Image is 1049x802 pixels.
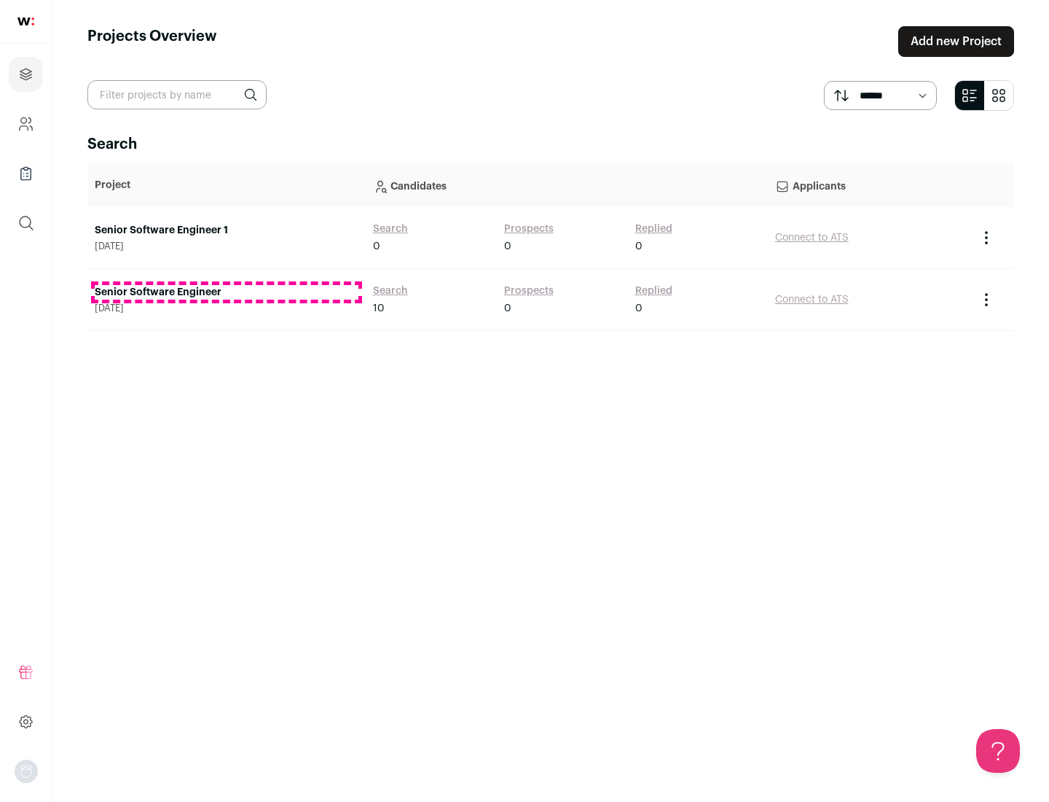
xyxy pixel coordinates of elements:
[775,233,849,243] a: Connect to ATS
[635,222,672,236] a: Replied
[775,171,963,200] p: Applicants
[15,760,38,783] button: Open dropdown
[504,301,511,316] span: 0
[95,223,358,238] a: Senior Software Engineer 1
[635,284,672,298] a: Replied
[504,239,511,254] span: 0
[87,80,267,109] input: Filter projects by name
[95,303,358,314] span: [DATE]
[15,760,38,783] img: nopic.png
[95,285,358,300] a: Senior Software Engineer
[87,134,1014,155] h2: Search
[978,229,995,246] button: Project Actions
[898,26,1014,57] a: Add new Project
[504,222,554,236] a: Prospects
[976,729,1020,773] iframe: Help Scout Beacon - Open
[95,241,358,252] span: [DATE]
[373,284,408,298] a: Search
[9,156,43,191] a: Company Lists
[978,291,995,308] button: Project Actions
[17,17,34,26] img: wellfound-shorthand-0d5821cbd27db2630d0214b213865d53afaa358527fdda9d0ea32b1df1b89c2c.svg
[775,295,849,305] a: Connect to ATS
[9,57,43,92] a: Projects
[95,178,358,192] p: Project
[635,301,643,316] span: 0
[373,222,408,236] a: Search
[87,26,217,57] h1: Projects Overview
[373,171,761,200] p: Candidates
[9,106,43,141] a: Company and ATS Settings
[373,239,380,254] span: 0
[373,301,385,316] span: 10
[504,284,554,298] a: Prospects
[635,239,643,254] span: 0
